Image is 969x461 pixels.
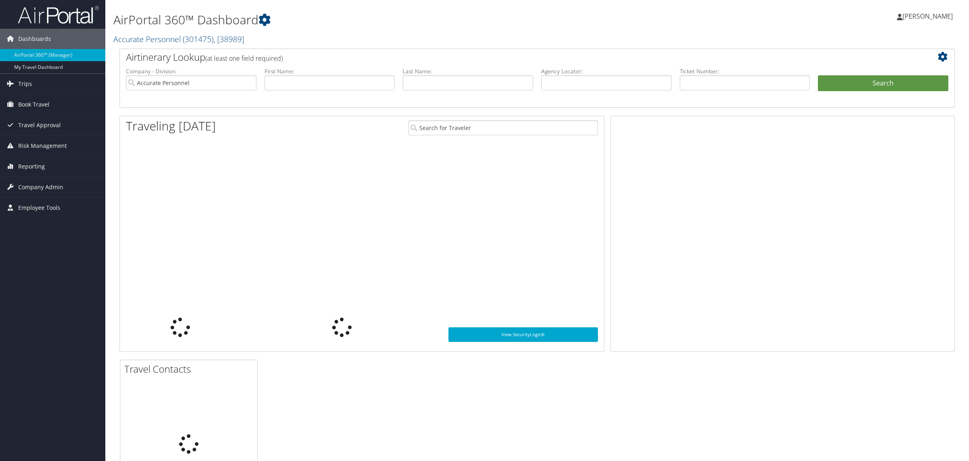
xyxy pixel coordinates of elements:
span: ( 301475 ) [183,34,213,45]
h1: AirPortal 360™ Dashboard [113,11,679,28]
span: Reporting [18,156,45,177]
span: Travel Approval [18,115,61,135]
button: Search [818,75,948,92]
h2: Airtinerary Lookup [126,50,879,64]
a: Accurate Personnel [113,34,244,45]
span: (at least one field required) [205,54,283,63]
label: Agency Locator: [541,67,672,75]
span: Employee Tools [18,198,60,218]
span: , [ 38989 ] [213,34,244,45]
span: Trips [18,74,32,94]
span: Risk Management [18,136,67,156]
span: Company Admin [18,177,63,197]
a: View SecurityLogic® [448,327,598,342]
span: Book Travel [18,94,49,115]
span: Dashboards [18,29,51,49]
input: Search for Traveler [408,120,598,135]
span: [PERSON_NAME] [903,12,953,21]
label: First Name: [265,67,395,75]
label: Company - Division: [126,67,256,75]
label: Ticket Number: [680,67,810,75]
a: [PERSON_NAME] [897,4,961,28]
img: airportal-logo.png [18,5,99,24]
h2: Travel Contacts [124,362,257,376]
h1: Traveling [DATE] [126,117,216,134]
label: Last Name: [403,67,533,75]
